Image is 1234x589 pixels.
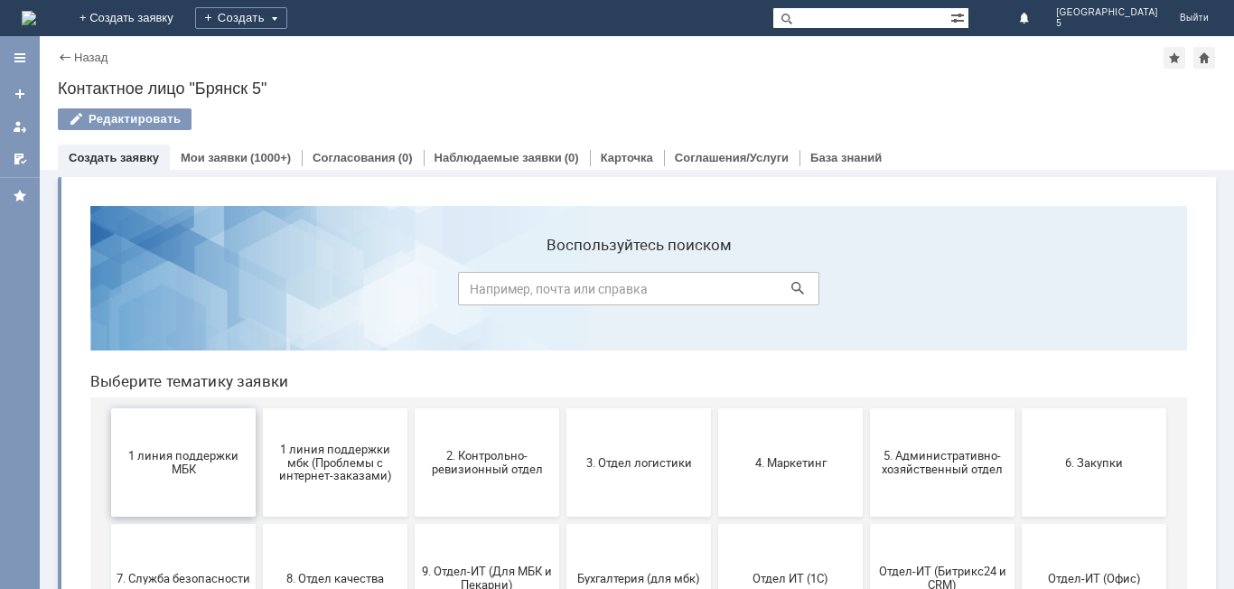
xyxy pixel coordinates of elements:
[435,151,562,164] a: Наблюдаемые заявки
[642,332,787,441] button: Отдел ИТ (1С)
[794,217,939,325] button: 5. Административно-хозяйственный отдел
[35,217,180,325] button: 1 линия поддержки МБК
[946,217,1090,325] button: 6. Закупки
[344,257,478,285] span: 2. Контрольно-ревизионный отдел
[35,332,180,441] button: 7. Служба безопасности
[14,181,1111,199] header: Выберите тематику заявки
[339,217,483,325] button: 2. Контрольно-ревизионный отдел
[5,145,34,173] a: Мои согласования
[339,332,483,441] button: 9. Отдел-ИТ (Для МБК и Пекарни)
[1056,7,1158,18] span: [GEOGRAPHIC_DATA]
[951,379,1085,393] span: Отдел-ИТ (Офис)
[41,379,174,393] span: 7. Служба безопасности
[491,332,635,441] button: Бухгалтерия (для мбк)
[74,51,108,64] a: Назад
[794,332,939,441] button: Отдел-ИТ (Битрикс24 и CRM)
[187,448,332,556] button: Франчайзинг
[41,257,174,285] span: 1 линия поддержки МБК
[22,11,36,25] img: logo
[5,79,34,108] a: Создать заявку
[675,151,789,164] a: Соглашения/Услуги
[810,151,882,164] a: База знаний
[799,373,933,400] span: Отдел-ИТ (Битрикс24 и CRM)
[250,151,291,164] div: (1000+)
[496,379,630,393] span: Бухгалтерия (для мбк)
[642,217,787,325] button: 4. Маркетинг
[1164,47,1185,69] div: Добавить в избранное
[58,79,1216,98] div: Контактное лицо "Брянск 5"
[601,151,653,164] a: Карточка
[496,264,630,277] span: 3. Отдел логистики
[1056,18,1158,29] span: 5
[35,448,180,556] button: Финансовый отдел
[192,379,326,393] span: 8. Отдел качества
[946,332,1090,441] button: Отдел-ИТ (Офис)
[344,373,478,400] span: 9. Отдел-ИТ (Для МБК и Пекарни)
[187,332,332,441] button: 8. Отдел качества
[41,495,174,509] span: Финансовый отдел
[69,151,159,164] a: Создать заявку
[398,151,413,164] div: (0)
[22,11,36,25] a: Перейти на домашнюю страницу
[5,112,34,141] a: Мои заявки
[491,217,635,325] button: 3. Отдел логистики
[382,80,743,114] input: Например, почта или справка
[496,481,630,522] span: [PERSON_NAME]. Услуги ИТ для МБК (оформляет L1)
[313,151,396,164] a: Согласования
[195,7,287,29] div: Создать
[1193,47,1215,69] div: Сделать домашней страницей
[799,257,933,285] span: 5. Административно-хозяйственный отдел
[491,448,635,556] button: [PERSON_NAME]. Услуги ИТ для МБК (оформляет L1)
[648,495,781,509] span: не актуален
[344,489,478,516] span: Это соглашение не активно!
[339,448,483,556] button: Это соглашение не активно!
[648,264,781,277] span: 4. Маркетинг
[951,264,1085,277] span: 6. Закупки
[192,250,326,291] span: 1 линия поддержки мбк (Проблемы с интернет-заказами)
[187,217,332,325] button: 1 линия поддержки мбк (Проблемы с интернет-заказами)
[565,151,579,164] div: (0)
[648,379,781,393] span: Отдел ИТ (1С)
[382,44,743,62] label: Воспользуйтесь поиском
[950,8,968,25] span: Расширенный поиск
[181,151,248,164] a: Мои заявки
[192,495,326,509] span: Франчайзинг
[642,448,787,556] button: не актуален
